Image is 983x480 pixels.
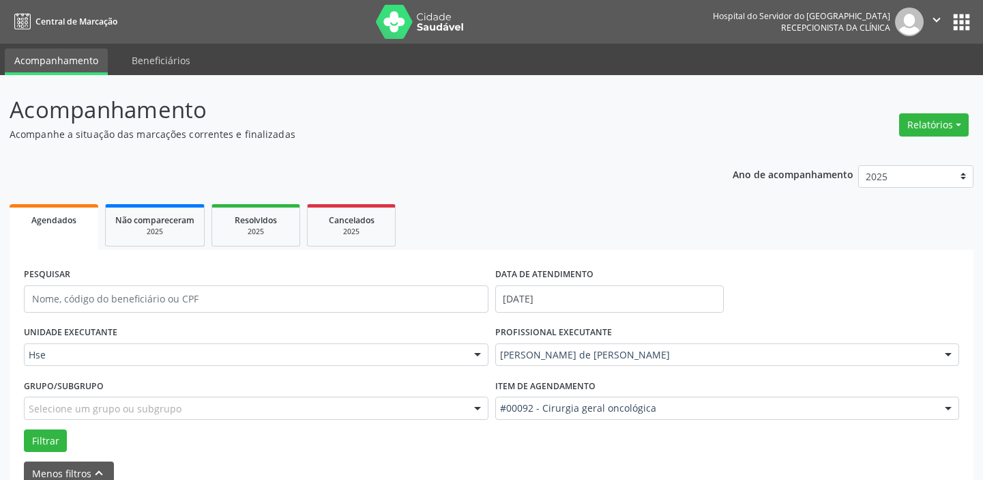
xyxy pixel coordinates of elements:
span: Agendados [31,214,76,226]
span: Selecione um grupo ou subgrupo [29,401,181,416]
div: 2025 [115,227,194,237]
label: Item de agendamento [495,376,596,397]
input: Selecione um intervalo [495,285,724,313]
span: Recepcionista da clínica [781,22,890,33]
button: apps [950,10,973,34]
label: PROFISSIONAL EXECUTANTE [495,322,612,343]
span: #00092 - Cirurgia geral oncológica [500,401,932,415]
label: UNIDADE EXECUTANTE [24,322,117,343]
span: [PERSON_NAME] de [PERSON_NAME] [500,348,932,362]
span: Resolvidos [235,214,277,226]
div: 2025 [317,227,385,237]
label: PESQUISAR [24,264,70,285]
input: Nome, código do beneficiário ou CPF [24,285,488,313]
div: Hospital do Servidor do [GEOGRAPHIC_DATA] [713,10,890,22]
a: Beneficiários [122,48,200,72]
label: DATA DE ATENDIMENTO [495,264,593,285]
a: Acompanhamento [5,48,108,75]
img: img [895,8,924,36]
p: Acompanhe a situação das marcações correntes e finalizadas [10,127,684,141]
span: Cancelados [329,214,375,226]
label: Grupo/Subgrupo [24,376,104,397]
span: Hse [29,348,460,362]
p: Acompanhamento [10,93,684,127]
div: 2025 [222,227,290,237]
button: Relatórios [899,113,969,137]
span: Não compareceram [115,214,194,226]
i:  [929,12,944,27]
p: Ano de acompanhamento [733,165,853,182]
span: Central de Marcação [35,16,117,27]
button: Filtrar [24,429,67,453]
